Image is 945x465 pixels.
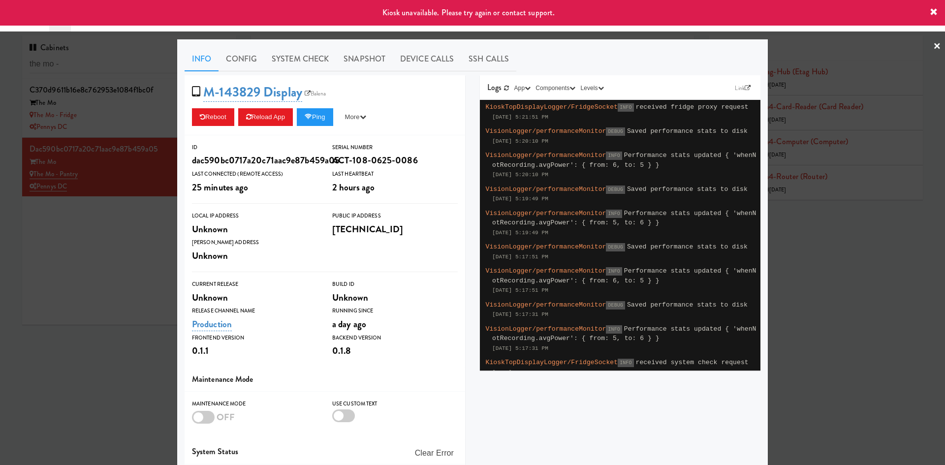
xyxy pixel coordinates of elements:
[933,31,941,62] a: ×
[732,83,753,93] a: Link
[606,127,625,136] span: DEBUG
[332,152,458,169] div: ACT-108-0625-0086
[192,211,317,221] div: Local IP Address
[192,342,317,359] div: 0.1.1
[332,221,458,238] div: [TECHNICAL_ID]
[332,399,458,409] div: Use Custom Text
[192,238,317,248] div: [PERSON_NAME] Address
[492,114,548,120] span: [DATE] 5:21:51 PM
[192,373,253,385] span: Maintenance Mode
[192,152,317,169] div: dac590bc0717a20c71aac9e87b459a05
[492,267,756,284] span: Performance stats updated { 'whenNotRecording.avgPower': { from: 6, to: 5 } }
[512,83,534,93] button: App
[192,181,248,194] span: 25 minutes ago
[192,399,317,409] div: Maintenance Mode
[492,172,548,178] span: [DATE] 5:20:10 PM
[192,108,234,126] button: Reboot
[492,254,548,260] span: [DATE] 5:17:51 PM
[192,317,232,331] a: Production
[192,169,317,179] div: Last Connected (Remote Access)
[486,325,606,333] span: VisionLogger/performanceMonitor
[219,47,264,71] a: Config
[492,138,548,144] span: [DATE] 5:20:10 PM
[382,7,555,18] span: Kiosk unavailable. Please try again or contact support.
[332,279,458,289] div: Build Id
[192,446,238,457] span: System Status
[486,243,606,250] span: VisionLogger/performanceMonitor
[492,311,548,317] span: [DATE] 5:17:31 PM
[217,410,235,424] span: OFF
[461,47,516,71] a: SSH Calls
[192,143,317,153] div: ID
[606,243,625,251] span: DEBUG
[332,317,366,331] span: a day ago
[411,444,458,462] button: Clear Error
[492,370,548,375] span: [DATE] 5:16:27 PM
[393,47,461,71] a: Device Calls
[492,287,548,293] span: [DATE] 5:17:51 PM
[627,301,748,309] span: Saved performance stats to disk
[486,301,606,309] span: VisionLogger/performanceMonitor
[627,127,748,135] span: Saved performance stats to disk
[606,267,622,276] span: INFO
[185,47,219,71] a: Info
[486,127,606,135] span: VisionLogger/performanceMonitor
[486,152,606,159] span: VisionLogger/performanceMonitor
[332,306,458,316] div: Running Since
[337,108,374,126] button: More
[486,103,618,111] span: KioskTopDisplayLogger/FridgeSocket
[332,211,458,221] div: Public IP Address
[627,186,748,193] span: Saved performance stats to disk
[332,333,458,343] div: Backend Version
[302,89,329,98] a: Balena
[533,83,578,93] button: Components
[297,108,333,126] button: Ping
[606,325,622,334] span: INFO
[487,82,502,93] span: Logs
[492,325,756,342] span: Performance stats updated { 'whenNotRecording.avgPower': { from: 5, to: 6 } }
[238,108,293,126] button: Reload App
[192,333,317,343] div: Frontend Version
[606,210,622,218] span: INFO
[486,210,606,217] span: VisionLogger/performanceMonitor
[486,359,618,366] span: KioskTopDisplayLogger/FridgeSocket
[486,186,606,193] span: VisionLogger/performanceMonitor
[264,47,336,71] a: System Check
[606,186,625,194] span: DEBUG
[492,345,548,351] span: [DATE] 5:17:31 PM
[192,248,317,264] div: Unknown
[492,230,548,236] span: [DATE] 5:19:49 PM
[618,103,633,112] span: INFO
[618,359,633,367] span: INFO
[203,83,302,102] a: M-143829 Display
[192,306,317,316] div: Release Channel Name
[192,289,317,306] div: Unknown
[332,289,458,306] div: Unknown
[492,210,756,227] span: Performance stats updated { 'whenNotRecording.avgPower': { from: 5, to: 6 } }
[492,152,756,169] span: Performance stats updated { 'whenNotRecording.avgPower': { from: 6, to: 5 } }
[486,267,606,275] span: VisionLogger/performanceMonitor
[627,243,748,250] span: Saved performance stats to disk
[332,181,375,194] span: 2 hours ago
[578,83,606,93] button: Levels
[606,152,622,160] span: INFO
[332,143,458,153] div: Serial Number
[636,359,749,366] span: received system check request
[332,342,458,359] div: 0.1.8
[606,301,625,310] span: DEBUG
[336,47,393,71] a: Snapshot
[636,103,749,111] span: received fridge proxy request
[192,279,317,289] div: Current Release
[192,221,317,238] div: Unknown
[492,196,548,202] span: [DATE] 5:19:49 PM
[332,169,458,179] div: Last Heartbeat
